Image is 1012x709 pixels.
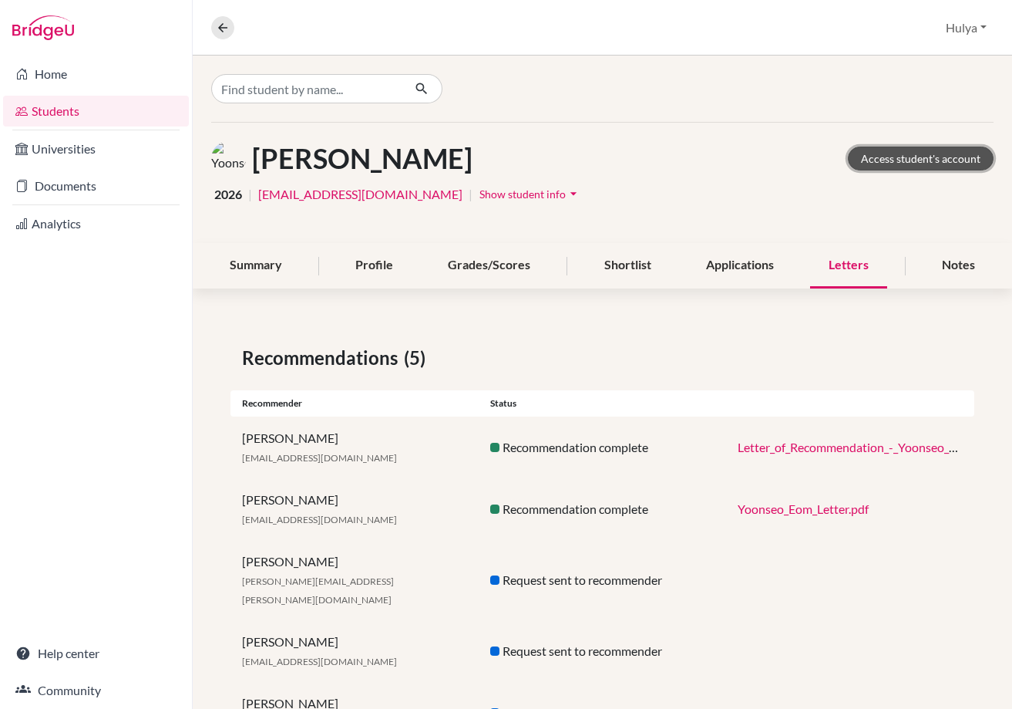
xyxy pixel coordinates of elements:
div: Letters [810,243,887,289]
div: Recommendation complete [479,500,727,518]
a: Documents [3,170,189,201]
span: [EMAIL_ADDRESS][DOMAIN_NAME] [242,452,397,464]
a: Students [3,96,189,127]
img: Yoonseo Eom's avatar [211,141,246,176]
a: [EMAIL_ADDRESS][DOMAIN_NAME] [258,185,462,204]
span: (5) [404,344,432,372]
button: Hulya [939,13,994,42]
span: 2026 [214,185,242,204]
a: Universities [3,133,189,164]
h1: [PERSON_NAME] [252,142,472,175]
a: Community [3,675,189,706]
div: Request sent to recommender [479,571,727,589]
a: Letter_of_Recommendation_-_Yoonseo_Eom.pdf [738,440,993,454]
span: Show student info [479,187,566,201]
div: Summary [211,243,301,289]
span: Recommendations [242,344,404,372]
div: [PERSON_NAME] [230,552,479,608]
span: [EMAIL_ADDRESS][DOMAIN_NAME] [242,514,397,525]
div: Profile [337,243,412,289]
span: | [469,185,472,204]
a: Yoonseo_Eom_Letter.pdf [738,501,869,516]
div: Recommender [230,397,479,410]
input: Find student by name... [211,74,402,103]
img: Bridge-U [12,15,74,40]
span: [PERSON_NAME][EMAIL_ADDRESS][PERSON_NAME][DOMAIN_NAME] [242,576,394,606]
button: Show student infoarrow_drop_down [479,182,582,206]
div: Status [479,397,727,410]
div: [PERSON_NAME] [230,633,479,670]
div: Request sent to recommender [479,642,727,660]
div: Applications [688,243,792,289]
div: Recommendation complete [479,438,727,457]
i: arrow_drop_down [566,186,581,201]
div: Notes [923,243,994,289]
a: Help center [3,638,189,669]
div: Grades/Scores [429,243,549,289]
span: | [248,185,252,204]
span: [EMAIL_ADDRESS][DOMAIN_NAME] [242,656,397,667]
a: Access student's account [848,147,994,170]
div: [PERSON_NAME] [230,429,479,466]
div: Shortlist [586,243,670,289]
div: [PERSON_NAME] [230,491,479,528]
a: Home [3,59,189,89]
a: Analytics [3,208,189,239]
